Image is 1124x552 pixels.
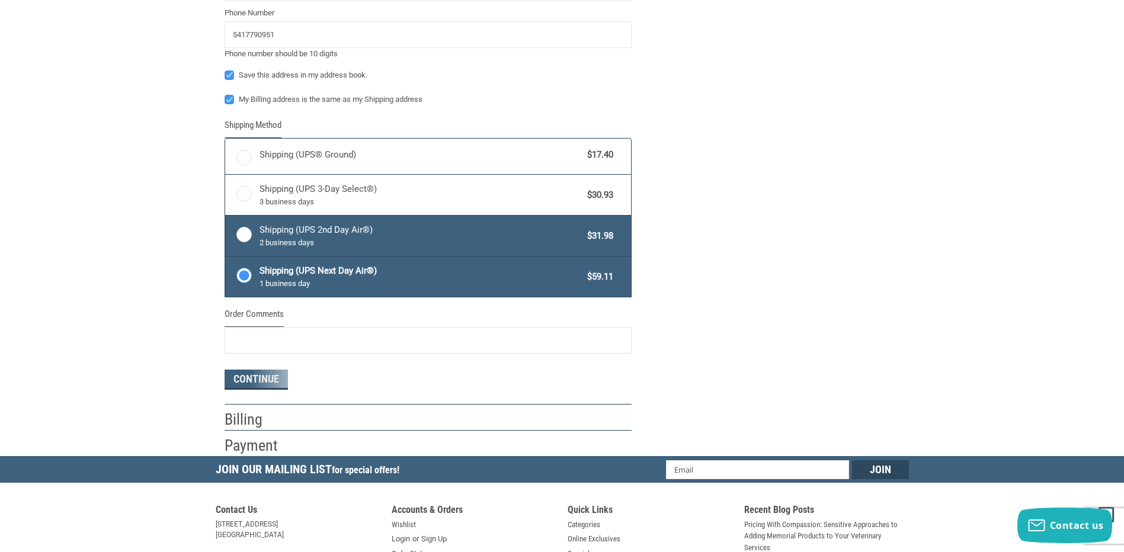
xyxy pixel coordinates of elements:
[260,264,582,289] span: Shipping (UPS Next Day Air®)
[225,410,294,429] h2: Billing
[216,456,405,486] h5: Join Our Mailing List
[421,533,447,545] a: Sign Up
[225,118,281,138] legend: Shipping Method
[225,48,632,60] div: Phone number should be 10 digits
[260,182,582,207] span: Shipping (UPS 3-Day Select®)
[392,533,410,545] a: Login
[225,7,632,19] label: Phone Number
[260,148,582,162] span: Shipping (UPS® Ground)
[225,70,632,80] label: Save this address in my address book.
[568,504,732,519] h5: Quick Links
[225,95,632,104] label: My Billing address is the same as my Shipping address
[582,188,614,202] span: $30.93
[260,196,582,208] span: 3 business days
[568,519,600,531] a: Categories
[225,307,284,327] legend: Order Comments
[260,237,582,249] span: 2 business days
[260,223,582,248] span: Shipping (UPS 2nd Day Air®)
[260,278,582,290] span: 1 business day
[744,504,909,519] h5: Recent Blog Posts
[216,504,380,519] h5: Contact Us
[666,460,849,479] input: Email
[332,464,399,476] span: for special offers!
[1050,519,1104,532] span: Contact us
[582,148,614,162] span: $17.40
[582,229,614,243] span: $31.98
[225,436,294,455] h2: Payment
[852,460,909,479] input: Join
[392,504,556,519] h5: Accounts & Orders
[568,533,620,545] a: Online Exclusives
[1017,508,1112,543] button: Contact us
[582,270,614,284] span: $59.11
[225,370,288,390] button: Continue
[392,519,416,531] a: Wishlist
[405,533,426,545] span: or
